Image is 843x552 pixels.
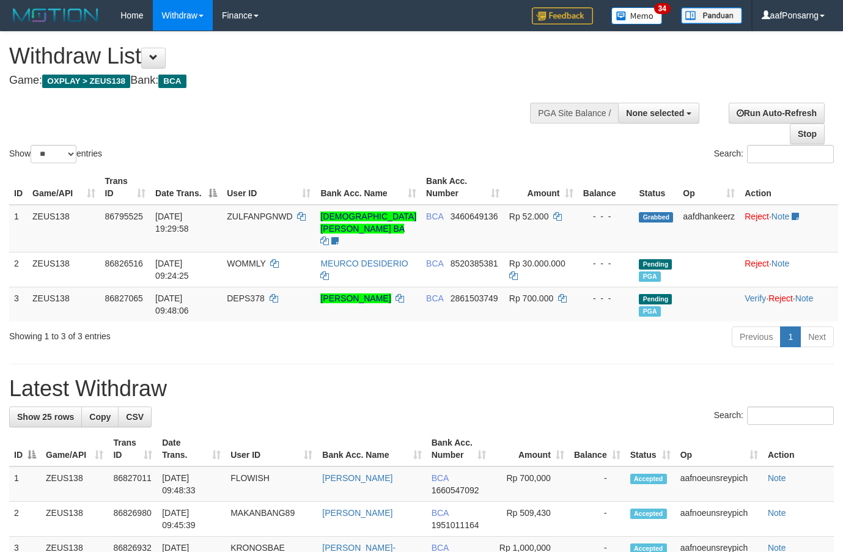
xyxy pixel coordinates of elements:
[530,103,618,123] div: PGA Site Balance /
[105,259,143,268] span: 86826516
[747,145,834,163] input: Search:
[611,7,663,24] img: Button%20Memo.svg
[432,473,449,483] span: BCA
[678,170,740,205] th: Op: activate to sort column ascending
[9,287,28,322] td: 3
[226,502,317,537] td: MAKANBANG89
[780,326,801,347] a: 1
[427,432,491,466] th: Bank Acc. Number: activate to sort column ascending
[745,259,769,268] a: Reject
[9,407,82,427] a: Show 25 rows
[28,287,100,322] td: ZEUS138
[9,6,102,24] img: MOTION_logo.png
[41,466,108,502] td: ZEUS138
[504,170,578,205] th: Amount: activate to sort column ascending
[157,466,226,502] td: [DATE] 09:48:33
[42,75,130,88] span: OXPLAY > ZEUS138
[81,407,119,427] a: Copy
[578,170,635,205] th: Balance
[626,108,684,118] span: None selected
[155,212,189,234] span: [DATE] 19:29:58
[569,466,625,502] td: -
[732,326,781,347] a: Previous
[432,508,449,518] span: BCA
[618,103,699,123] button: None selected
[768,473,786,483] a: Note
[509,259,565,268] span: Rp 30.000.000
[105,212,143,221] span: 86795525
[681,7,742,24] img: panduan.png
[155,293,189,315] span: [DATE] 09:48:06
[320,212,416,234] a: [DEMOGRAPHIC_DATA][PERSON_NAME] BA
[108,466,157,502] td: 86827011
[654,3,671,14] span: 34
[41,502,108,537] td: ZEUS138
[41,432,108,466] th: Game/API: activate to sort column ascending
[320,259,408,268] a: MEURCO DESIDERIO
[28,205,100,252] td: ZEUS138
[17,412,74,422] span: Show 25 rows
[432,485,479,495] span: Copy 1660547092 to clipboard
[625,432,676,466] th: Status: activate to sort column ascending
[491,432,569,466] th: Amount: activate to sort column ascending
[118,407,152,427] a: CSV
[583,257,630,270] div: - - -
[676,432,763,466] th: Op: activate to sort column ascending
[630,474,667,484] span: Accepted
[451,212,498,221] span: Copy 3460649136 to clipboard
[108,502,157,537] td: 86826980
[426,212,443,221] span: BCA
[569,502,625,537] td: -
[421,170,504,205] th: Bank Acc. Number: activate to sort column ascending
[745,212,769,221] a: Reject
[714,407,834,425] label: Search:
[9,75,550,87] h4: Game: Bank:
[771,212,790,221] a: Note
[745,293,766,303] a: Verify
[509,212,549,221] span: Rp 52.000
[317,432,426,466] th: Bank Acc. Name: activate to sort column ascending
[639,212,673,223] span: Grabbed
[105,293,143,303] span: 86827065
[639,294,672,304] span: Pending
[630,509,667,519] span: Accepted
[432,520,479,530] span: Copy 1951011164 to clipboard
[569,432,625,466] th: Balance: activate to sort column ascending
[451,293,498,303] span: Copy 2861503749 to clipboard
[158,75,186,88] span: BCA
[100,170,151,205] th: Trans ID: activate to sort column ascending
[491,466,569,502] td: Rp 700,000
[532,7,593,24] img: Feedback.jpg
[31,145,76,163] select: Showentries
[227,293,264,303] span: DEPS378
[150,170,222,205] th: Date Trans.: activate to sort column descending
[9,432,41,466] th: ID: activate to sort column descending
[28,252,100,287] td: ZEUS138
[320,293,391,303] a: [PERSON_NAME]
[9,502,41,537] td: 2
[9,205,28,252] td: 1
[157,432,226,466] th: Date Trans.: activate to sort column ascending
[639,306,660,317] span: Marked by aafnoeunsreypich
[9,170,28,205] th: ID
[634,170,678,205] th: Status
[222,170,315,205] th: User ID: activate to sort column ascending
[747,407,834,425] input: Search:
[740,205,838,252] td: ·
[322,508,392,518] a: [PERSON_NAME]
[676,466,763,502] td: aafnoeunsreypich
[771,259,790,268] a: Note
[9,145,102,163] label: Show entries
[322,473,392,483] a: [PERSON_NAME]
[795,293,814,303] a: Note
[740,252,838,287] td: ·
[639,259,672,270] span: Pending
[509,293,553,303] span: Rp 700.000
[315,170,421,205] th: Bank Acc. Name: activate to sort column ascending
[768,293,793,303] a: Reject
[583,210,630,223] div: - - -
[9,252,28,287] td: 2
[9,377,834,401] h1: Latest Withdraw
[9,466,41,502] td: 1
[227,259,265,268] span: WOMMLY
